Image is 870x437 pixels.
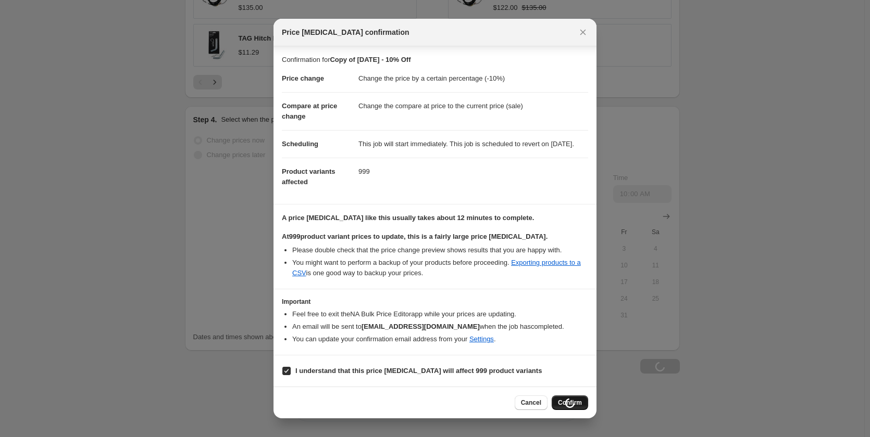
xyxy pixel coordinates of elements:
button: Close [576,25,590,40]
li: You might want to perform a backup of your products before proceeding. is one good way to backup ... [292,258,588,278]
span: Scheduling [282,140,318,148]
span: Price change [282,74,324,82]
a: Exporting products to a CSV [292,259,581,277]
li: Please double check that the price change preview shows results that you are happy with. [292,245,588,255]
dd: Change the price by a certain percentage (-10%) [358,65,588,92]
h3: Important [282,298,588,306]
span: Price [MEDICAL_DATA] confirmation [282,27,409,37]
dd: This job will start immediately. This job is scheduled to revert on [DATE]. [358,130,588,158]
a: Settings [469,335,494,343]
b: At 999 product variant prices to update, this is a fairly large price [MEDICAL_DATA]. [282,233,548,240]
span: Compare at price change [282,102,337,120]
li: You can update your confirmation email address from your . [292,334,588,344]
span: Cancel [521,399,541,407]
button: Cancel [515,395,548,410]
b: [EMAIL_ADDRESS][DOMAIN_NAME] [362,323,480,330]
b: Copy of [DATE] - 10% Off [330,56,411,63]
p: Confirmation for [282,55,588,65]
li: An email will be sent to when the job has completed . [292,322,588,332]
dd: Change the compare at price to the current price (sale) [358,92,588,120]
b: A price [MEDICAL_DATA] like this usually takes about 12 minutes to complete. [282,214,534,222]
span: Product variants affected [282,168,335,186]
li: Feel free to exit the NA Bulk Price Editor app while your prices are updating. [292,309,588,319]
b: I understand that this price [MEDICAL_DATA] will affect 999 product variants [295,367,542,375]
dd: 999 [358,158,588,185]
